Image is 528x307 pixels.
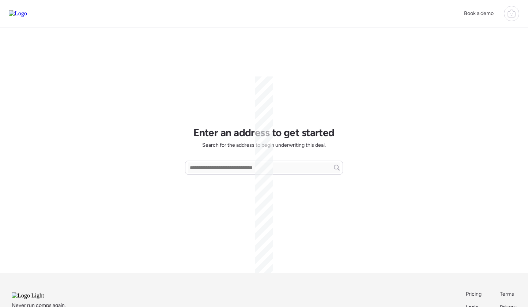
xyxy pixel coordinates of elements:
a: Pricing [466,291,482,298]
img: Logo Light [12,292,64,299]
span: Search for the address to begin underwriting this deal. [202,142,326,149]
img: Logo [9,10,27,17]
h1: Enter an address to get started [193,126,335,139]
a: Terms [500,291,516,298]
span: Book a demo [464,10,494,16]
span: Terms [500,291,514,297]
span: Pricing [466,291,482,297]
